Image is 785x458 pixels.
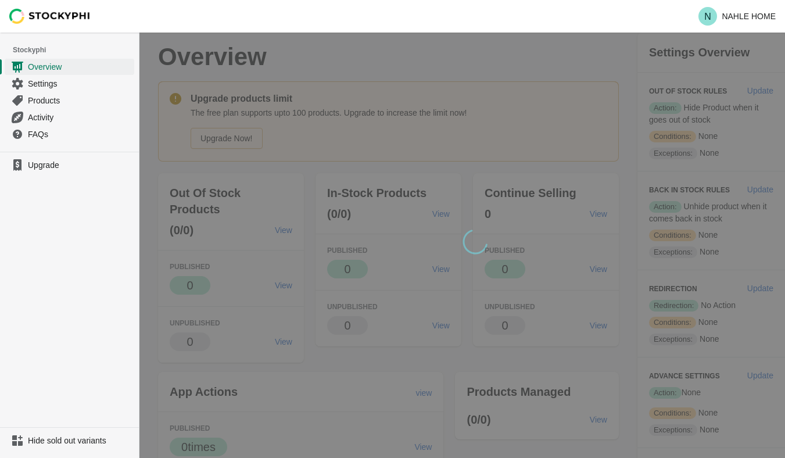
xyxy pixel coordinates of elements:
a: FAQs [5,126,134,142]
span: Products [28,95,132,106]
a: Activity [5,109,134,126]
img: Stockyphi [9,9,91,24]
a: Overview [5,58,134,75]
text: N [705,12,712,22]
a: Upgrade [5,157,134,173]
p: NAHLE HOME [722,12,776,21]
a: Settings [5,75,134,92]
span: Upgrade [28,159,132,171]
span: FAQs [28,128,132,140]
span: Avatar with initials N [698,7,717,26]
button: Avatar with initials NNAHLE HOME [694,5,780,28]
span: Settings [28,78,132,90]
a: Hide sold out variants [5,432,134,449]
span: Hide sold out variants [28,435,132,446]
a: Products [5,92,134,109]
span: Stockyphi [13,44,139,56]
span: Activity [28,112,132,123]
span: Overview [28,61,132,73]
